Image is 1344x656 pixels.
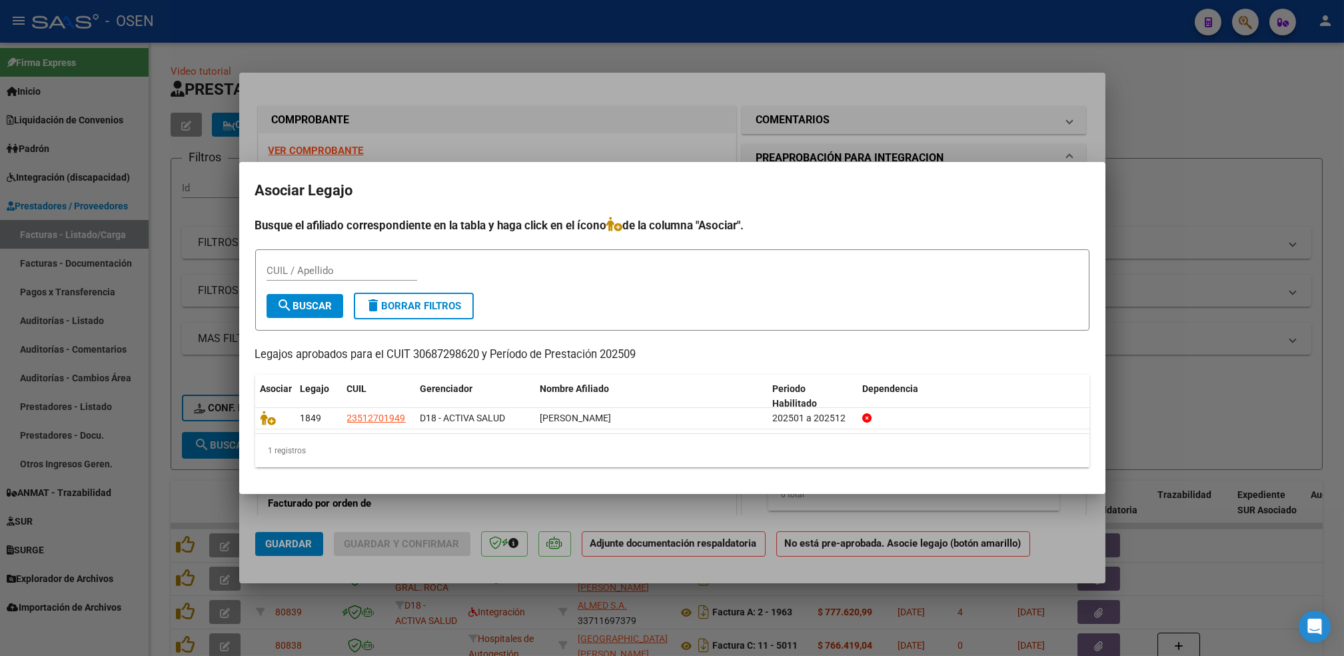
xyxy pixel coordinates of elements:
[540,383,610,394] span: Nombre Afiliado
[354,293,474,319] button: Borrar Filtros
[277,297,293,313] mat-icon: search
[1299,611,1331,643] div: Open Intercom Messenger
[862,383,918,394] span: Dependencia
[772,383,817,409] span: Periodo Habilitado
[255,217,1089,234] h4: Busque el afiliado correspondiente en la tabla y haga click en el ícono de la columna "Asociar".
[857,375,1089,419] datatable-header-cell: Dependencia
[767,375,857,419] datatable-header-cell: Periodo Habilitado
[255,178,1089,203] h2: Asociar Legajo
[295,375,342,419] datatable-header-cell: Legajo
[267,294,343,318] button: Buscar
[261,383,293,394] span: Asociar
[342,375,415,419] datatable-header-cell: CUIL
[347,383,367,394] span: CUIL
[277,300,333,312] span: Buscar
[347,413,406,423] span: 23512701949
[535,375,768,419] datatable-header-cell: Nombre Afiliado
[415,375,535,419] datatable-header-cell: Gerenciador
[255,347,1089,363] p: Legajos aprobados para el CUIT 30687298620 y Período de Prestación 202509
[366,300,462,312] span: Borrar Filtros
[420,413,506,423] span: D18 - ACTIVA SALUD
[301,383,330,394] span: Legajo
[255,375,295,419] datatable-header-cell: Asociar
[255,434,1089,467] div: 1 registros
[420,383,473,394] span: Gerenciador
[301,413,322,423] span: 1849
[772,411,852,426] div: 202501 a 202512
[366,297,382,313] mat-icon: delete
[540,413,612,423] span: YAÑEZ TOBIAS LEONEL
